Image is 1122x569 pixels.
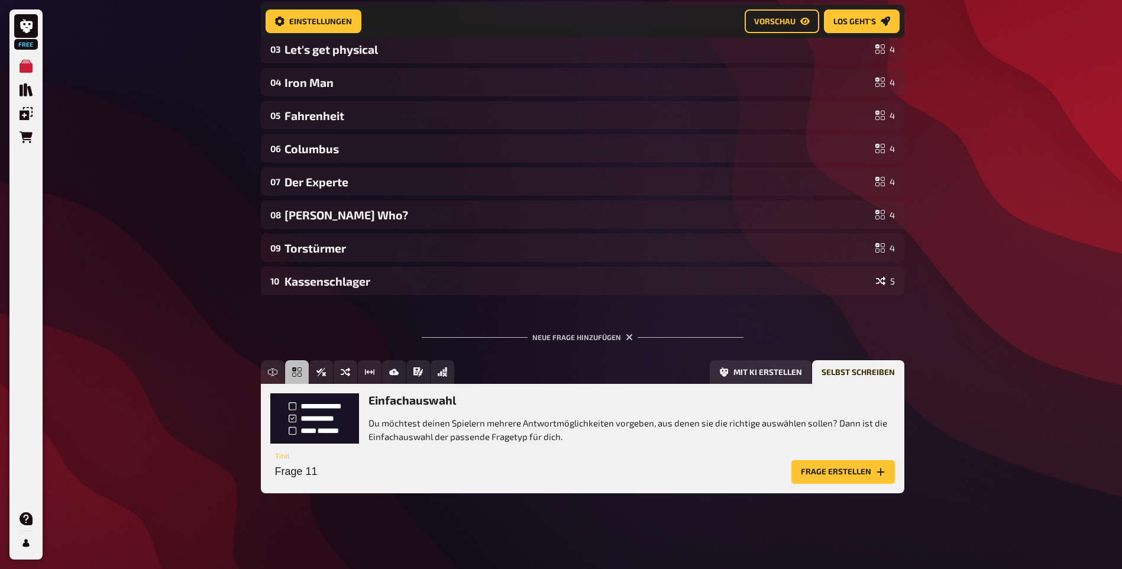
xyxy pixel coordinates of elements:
button: Sortierfrage [334,360,357,384]
div: Iron Man [284,76,871,89]
div: Columbus [284,142,871,156]
div: 07 [270,176,280,187]
button: Offline Frage [431,360,454,384]
div: 4 [875,44,895,54]
div: 4 [875,210,895,219]
div: 10 [270,276,280,286]
button: Selbst schreiben [812,360,904,384]
button: Einfachauswahl [285,360,309,384]
button: Einstellungen [266,9,361,33]
button: Frage erstellen [791,460,895,484]
div: 5 [876,276,895,286]
div: 4 [875,111,895,120]
input: Titel [270,460,787,484]
button: Vorschau [745,9,819,33]
button: Schätzfrage [358,360,381,384]
div: 08 [270,209,280,220]
div: 4 [875,144,895,153]
div: 05 [270,110,280,121]
p: Du möchtest deinen Spielern mehrere Antwortmöglichkeiten vorgeben, aus denen sie die richtige aus... [368,416,895,443]
div: 09 [270,243,280,253]
div: 4 [875,177,895,186]
div: [PERSON_NAME] Who? [284,208,871,222]
div: Fahrenheit [284,109,871,122]
div: Kassenschlager [284,274,871,288]
span: Vorschau [754,17,796,25]
h3: Einfachauswahl [368,393,895,407]
span: Einstellungen [289,17,352,25]
div: 4 [875,77,895,87]
button: Bild-Antwort [382,360,406,384]
button: Wahr / Falsch [309,360,333,384]
div: Neue Frage hinzufügen [422,314,743,351]
div: Let's get physical [284,43,871,56]
div: Torstürmer [284,241,871,255]
div: 03 [270,44,280,54]
span: Los geht's [833,17,876,25]
span: Free [15,41,37,48]
button: Prosa (Langtext) [406,360,430,384]
div: 4 [875,243,895,253]
button: Los geht's [824,9,900,33]
button: Freitext Eingabe [261,360,284,384]
button: Mit KI erstellen [710,360,811,384]
div: Der Experte [284,175,871,189]
div: 06 [270,143,280,154]
div: 04 [270,77,280,88]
